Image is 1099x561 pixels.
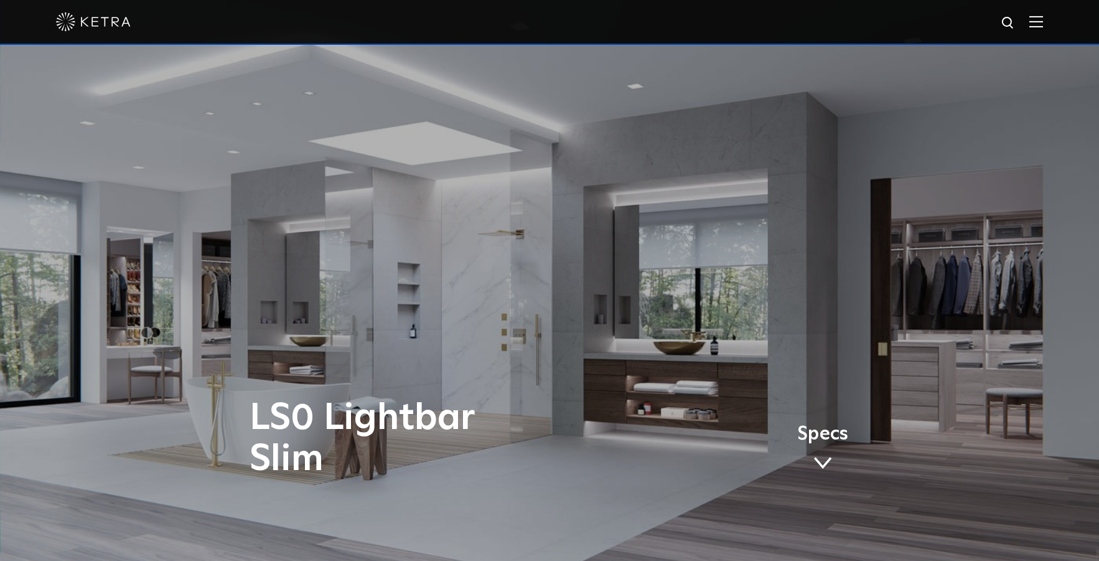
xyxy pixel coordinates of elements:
h1: LS0 Lightbar Slim [250,398,601,480]
img: ketra-logo-2019-white [56,12,131,31]
span: Specs [797,425,848,443]
a: Specs [797,425,848,474]
img: search icon [1001,16,1016,31]
img: Hamburger%20Nav.svg [1029,16,1043,27]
